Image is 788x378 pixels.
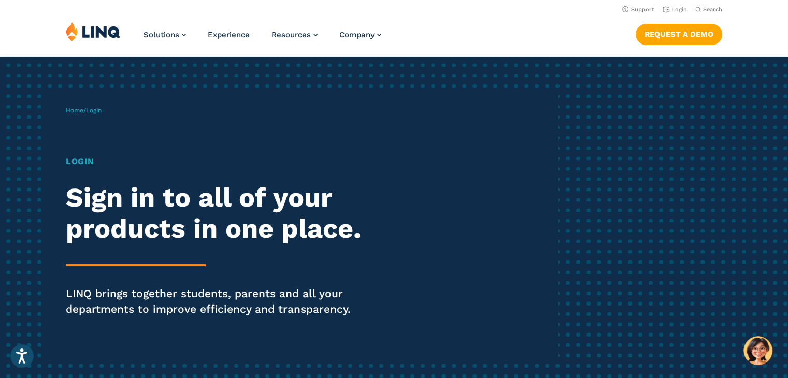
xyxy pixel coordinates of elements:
[66,182,369,244] h2: Sign in to all of your products in one place.
[66,22,121,41] img: LINQ | K‑12 Software
[339,30,381,39] a: Company
[66,107,102,114] span: /
[86,107,102,114] span: Login
[636,22,722,45] nav: Button Navigation
[703,6,722,13] span: Search
[636,24,722,45] a: Request a Demo
[144,30,179,39] span: Solutions
[339,30,375,39] span: Company
[695,6,722,13] button: Open Search Bar
[66,286,369,317] p: LINQ brings together students, parents and all your departments to improve efficiency and transpa...
[271,30,318,39] a: Resources
[622,6,654,13] a: Support
[271,30,311,39] span: Resources
[743,336,772,365] button: Hello, have a question? Let’s chat.
[208,30,250,39] a: Experience
[144,30,186,39] a: Solutions
[144,22,381,56] nav: Primary Navigation
[663,6,687,13] a: Login
[66,155,369,168] h1: Login
[66,107,83,114] a: Home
